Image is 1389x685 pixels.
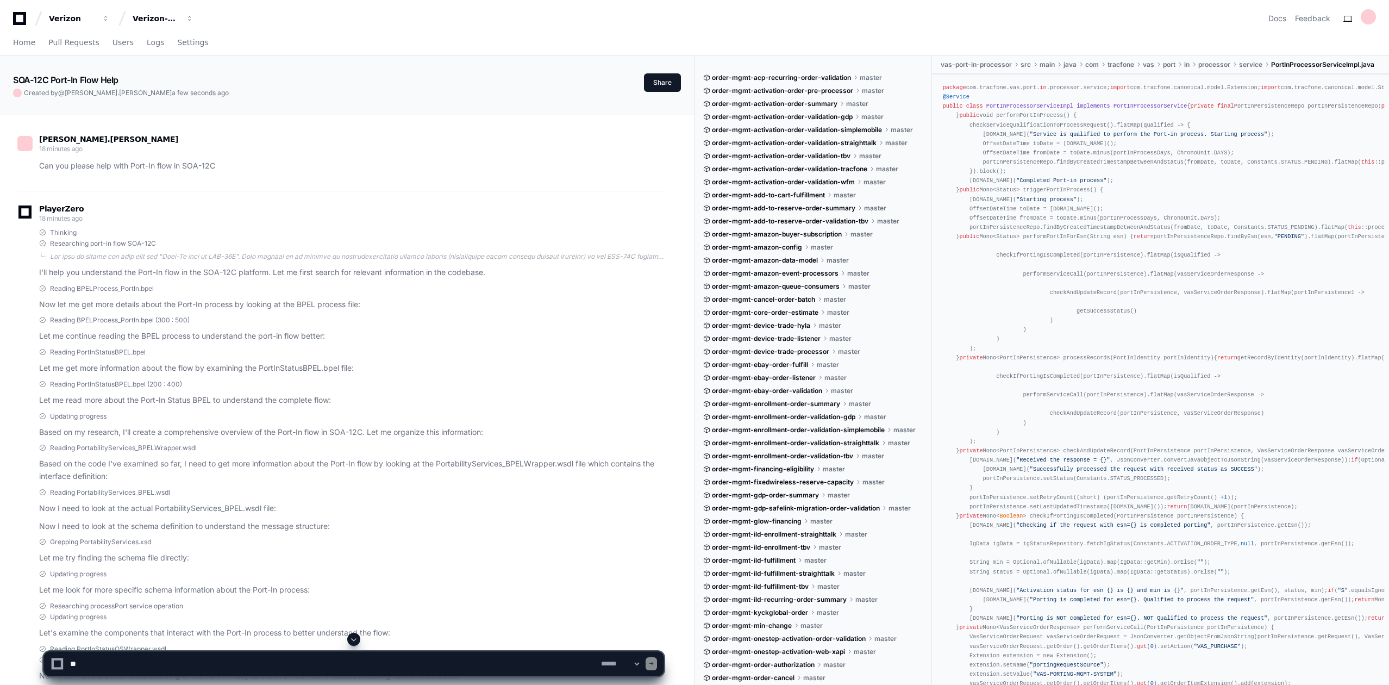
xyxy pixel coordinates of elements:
span: order-mgmt-activation-order-validation-straighttalk [712,139,877,147]
span: order-mgmt-ild-recurring-order-summary [712,595,847,604]
span: Reading PortInStatusBPEL.bpel (200 : 400) [50,380,182,389]
span: Settings [177,39,208,46]
span: order-mgmt-ebay-order-validation [712,387,822,395]
span: order-mgmt-cancel-order-batch [712,295,815,304]
span: order-mgmt-enrollment-order-summary [712,400,840,408]
p: I'll help you understand the Port-In flow in the SOA-12C platform. Let me first search for releva... [39,266,664,279]
span: "PENDING" [1274,233,1304,240]
span: main [1040,60,1055,69]
span: Boolean [999,513,1023,519]
span: order-mgmt-financing-eligibility [712,465,814,474]
a: Settings [177,30,208,55]
span: in [1040,84,1046,91]
span: order-mgmt-gdp-safelink-migration-order-validation [712,504,880,513]
span: master [885,139,908,147]
p: Let me get more information about the flow by examining the PortInStatusBPEL.bpel file: [39,362,664,375]
span: service [1239,60,1262,69]
span: order-mgmt-amazon-event-processors [712,269,839,278]
span: order-mgmt-ild-enrollment-tbv [712,543,810,552]
span: order-mgmt-enrollment-order-validation-gdp [712,413,855,421]
span: order-mgmt-amazon-config [712,243,802,252]
a: Docs [1268,13,1286,24]
span: import [1110,84,1130,91]
span: this [1348,224,1361,231]
p: Let me read more about the Port-In Status BPEL to understand the complete flow: [39,394,664,407]
span: master [834,191,856,200]
span: master [891,126,913,134]
span: 18 minutes ago [39,214,83,222]
span: order-mgmt-enrollment-order-validation-simplemobile [712,426,885,434]
div: Verizon [49,13,96,24]
span: Researching port-in flow SOA-12C [50,239,156,248]
span: vas-port-in-processor [941,60,1012,69]
span: order-mgmt-ild-fulfillment [712,556,796,565]
span: Updating progress [50,412,107,421]
span: master [860,73,882,82]
span: tracfone [1108,60,1134,69]
span: return [1167,503,1187,510]
span: master [846,99,868,108]
span: master [817,360,839,369]
p: Let me continue reading the BPEL process to understand the port-in flow better: [39,330,664,342]
span: "Porting is NOT completed for esn={}. NOT Qualified to process the request" [1016,615,1267,621]
span: Logs [147,39,164,46]
span: package [943,84,966,91]
span: order-mgmt-activation-order-pre-processor [712,86,853,95]
span: null [1241,540,1254,547]
span: src [1021,60,1031,69]
span: PortInProcessorServiceImpl.java [1271,60,1374,69]
span: master [824,295,846,304]
span: Pull Requests [48,39,99,46]
span: "" [1217,569,1224,575]
span: Updating progress [50,613,107,621]
span: order-mgmt-fixedwireless-reserve-capacity [712,478,854,487]
span: master [817,582,840,591]
span: public [959,233,979,240]
span: return [1354,596,1374,603]
span: Reading PortabilityServices_BPEL.wsdl [50,488,170,497]
span: Reading PortInStatusBPEL.bpel [50,348,146,357]
span: "Completed Port-in process" [1016,177,1106,184]
span: Reading BPELProcess_PortIn.bpel (300 : 500) [50,316,190,325]
span: order-mgmt-core-order-estimate [712,308,818,317]
span: Reading BPELProcess_PortIn.bpel [50,284,154,293]
span: "S" [1338,587,1348,594]
span: private [959,354,983,361]
span: Grepping PortabilityServices.xsd [50,538,151,546]
span: master [847,269,869,278]
span: master [864,413,886,421]
span: Users [112,39,134,46]
span: order-mgmt-acp-recurring-order-validation [712,73,851,82]
span: private [959,513,983,519]
span: if [1328,587,1334,594]
span: final [1217,103,1234,109]
span: master [848,282,871,291]
span: order-mgmt-device-trade-listener [712,334,821,343]
span: master [824,373,847,382]
span: master [827,256,849,265]
span: order-mgmt-activation-order-validation-simplemobile [712,126,882,134]
span: port [1163,60,1175,69]
span: order-mgmt-device-trade-processor [712,347,829,356]
span: 1 [1224,494,1227,501]
span: master [838,347,860,356]
span: master [843,569,866,578]
p: Let me look for more specific schema information about the Port-In process: [39,584,664,596]
span: order-mgmt-amazon-queue-consumers [712,282,840,291]
span: implements [1077,103,1110,109]
a: Users [112,30,134,55]
button: Feedback [1295,13,1330,24]
span: order-mgmt-ebay-order-listener [712,373,816,382]
span: processor [1198,60,1230,69]
span: com [1085,60,1099,69]
span: order-mgmt-amazon-buyer-subscription [712,230,842,239]
span: "Checking if the request with esn={} is completed porting" [1016,522,1210,528]
span: order-mgmt-kyckglobal-order [712,608,808,617]
span: "Starting process" [1016,196,1077,203]
span: order-mgmt-enrollment-order-validation-straighttalk [712,439,879,447]
span: master [864,178,886,186]
span: @ [58,89,65,97]
span: 18 minutes ago [39,145,83,153]
p: Based on the code I've examined so far, I need to get more information about the Port-In flow by ... [39,458,664,483]
span: [PERSON_NAME].[PERSON_NAME] [65,89,172,97]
